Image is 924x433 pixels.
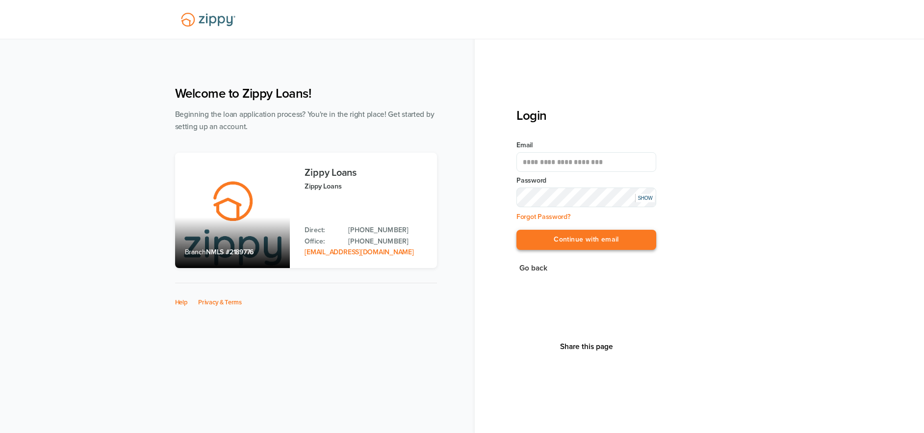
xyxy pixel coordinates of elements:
[175,298,188,306] a: Help
[348,236,427,247] a: Office Phone: 512-975-2947
[305,167,427,178] h3: Zippy Loans
[516,176,656,186] label: Password
[635,194,655,202] div: SHOW
[516,262,550,275] button: Go back
[305,248,413,256] a: Email Address: zippyguide@zippymh.com
[175,110,435,131] span: Beginning the loan application process? You're in the right place! Get started by setting up an a...
[175,8,241,31] img: Lender Logo
[175,86,437,101] h1: Welcome to Zippy Loans!
[305,236,338,247] p: Office:
[185,248,206,256] span: Branch
[516,152,656,172] input: Email Address
[516,108,656,123] h3: Login
[206,248,254,256] span: NMLS #2189776
[516,213,570,221] a: Forgot Password?
[305,225,338,236] p: Direct:
[305,181,427,192] p: Zippy Loans
[516,230,656,250] button: Continue with email
[557,342,616,352] button: Share This Page
[516,140,656,150] label: Email
[198,298,242,306] a: Privacy & Terms
[348,225,427,236] a: Direct Phone: 512-975-2947
[516,188,656,207] input: Input Password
